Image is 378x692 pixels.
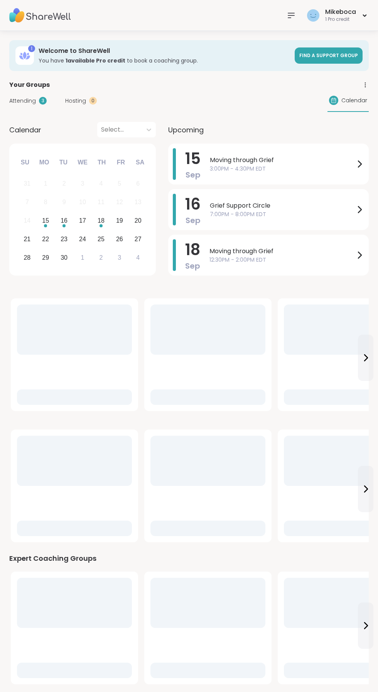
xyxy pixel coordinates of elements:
div: Choose Monday, September 15th, 2025 [37,213,54,229]
div: Choose Saturday, September 27th, 2025 [130,231,146,247]
span: Hosting [65,97,86,105]
div: Choose Wednesday, September 17th, 2025 [74,213,91,229]
span: Grief Support Circle [210,201,355,210]
div: Not available Thursday, September 4th, 2025 [93,176,110,192]
div: Choose Monday, September 29th, 2025 [37,249,54,266]
div: Fr [112,154,129,171]
div: 10 [79,197,86,207]
div: 26 [116,234,123,244]
span: Attending [9,97,36,105]
div: Choose Tuesday, September 16th, 2025 [56,213,73,229]
div: Sa [132,154,148,171]
div: Choose Thursday, October 2nd, 2025 [93,249,110,266]
span: 15 [185,148,201,169]
h3: Welcome to ShareWell [39,47,290,55]
span: Moving through Grief [210,156,355,165]
div: month 2025-09 [18,174,147,267]
div: Su [17,154,34,171]
div: Choose Wednesday, October 1st, 2025 [74,249,91,266]
div: 31 [24,178,30,189]
div: Choose Sunday, September 21st, 2025 [19,231,35,247]
div: 0 [89,97,97,105]
img: ShareWell Nav Logo [9,2,71,29]
span: Sep [186,169,201,180]
span: 12:30PM - 2:00PM EDT [209,256,355,264]
div: Not available Thursday, September 11th, 2025 [93,194,110,211]
div: 30 [61,252,67,263]
div: 25 [98,234,105,244]
img: Mikeboca [307,9,319,22]
div: Choose Monday, September 22nd, 2025 [37,231,54,247]
div: 22 [42,234,49,244]
span: Calendar [341,96,367,105]
div: 3 [39,97,47,105]
div: 1 Pro credit [325,16,356,23]
span: 3:00PM - 4:30PM EDT [210,165,355,173]
div: Not available Friday, September 5th, 2025 [111,176,128,192]
div: Not available Tuesday, September 9th, 2025 [56,194,73,211]
span: Sep [186,215,201,226]
div: 1 [28,45,35,52]
div: 6 [136,178,140,189]
div: Choose Sunday, September 28th, 2025 [19,249,35,266]
div: Th [93,154,110,171]
span: Sep [185,261,200,271]
div: 21 [24,234,30,244]
div: Not available Sunday, September 14th, 2025 [19,213,35,229]
div: 13 [135,197,142,207]
div: Choose Friday, October 3rd, 2025 [111,249,128,266]
div: Mo [35,154,52,171]
div: 1 [44,178,47,189]
span: Moving through Grief [209,247,355,256]
div: 9 [62,197,66,207]
div: 3 [118,252,121,263]
a: Find a support group [295,47,363,64]
div: 29 [42,252,49,263]
h3: You have to book a coaching group. [39,57,290,64]
div: Not available Saturday, September 6th, 2025 [130,176,146,192]
div: 7 [25,197,29,207]
div: Choose Saturday, September 20th, 2025 [130,213,146,229]
span: Upcoming [168,125,204,135]
div: We [74,154,91,171]
div: 5 [118,178,121,189]
div: 2 [99,252,103,263]
div: Choose Thursday, September 25th, 2025 [93,231,110,247]
div: Tu [55,154,72,171]
div: 17 [79,215,86,226]
div: 1 [81,252,84,263]
div: 15 [42,215,49,226]
div: Choose Tuesday, September 23rd, 2025 [56,231,73,247]
span: Your Groups [9,80,50,90]
div: 4 [99,178,103,189]
div: 18 [98,215,105,226]
div: 19 [116,215,123,226]
div: 2 [62,178,66,189]
div: Not available Friday, September 12th, 2025 [111,194,128,211]
div: Choose Thursday, September 18th, 2025 [93,213,110,229]
div: Mikeboca [325,8,356,16]
div: Not available Wednesday, September 3rd, 2025 [74,176,91,192]
div: Not available Monday, September 8th, 2025 [37,194,54,211]
div: Not available Tuesday, September 2nd, 2025 [56,176,73,192]
div: Not available Sunday, August 31st, 2025 [19,176,35,192]
div: Choose Friday, September 19th, 2025 [111,213,128,229]
div: 16 [61,215,67,226]
span: 16 [185,193,201,215]
div: Choose Friday, September 26th, 2025 [111,231,128,247]
div: Choose Saturday, October 4th, 2025 [130,249,146,266]
div: Expert Coaching Groups [9,553,369,564]
span: 7:00PM - 8:00PM EDT [210,210,355,218]
div: 4 [136,252,140,263]
span: 18 [185,239,200,261]
div: Choose Tuesday, September 30th, 2025 [56,249,73,266]
div: 12 [116,197,123,207]
div: 28 [24,252,30,263]
div: 24 [79,234,86,244]
span: Find a support group [299,52,358,59]
div: 3 [81,178,84,189]
div: 8 [44,197,47,207]
div: Not available Monday, September 1st, 2025 [37,176,54,192]
div: 11 [98,197,105,207]
div: 14 [24,215,30,226]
